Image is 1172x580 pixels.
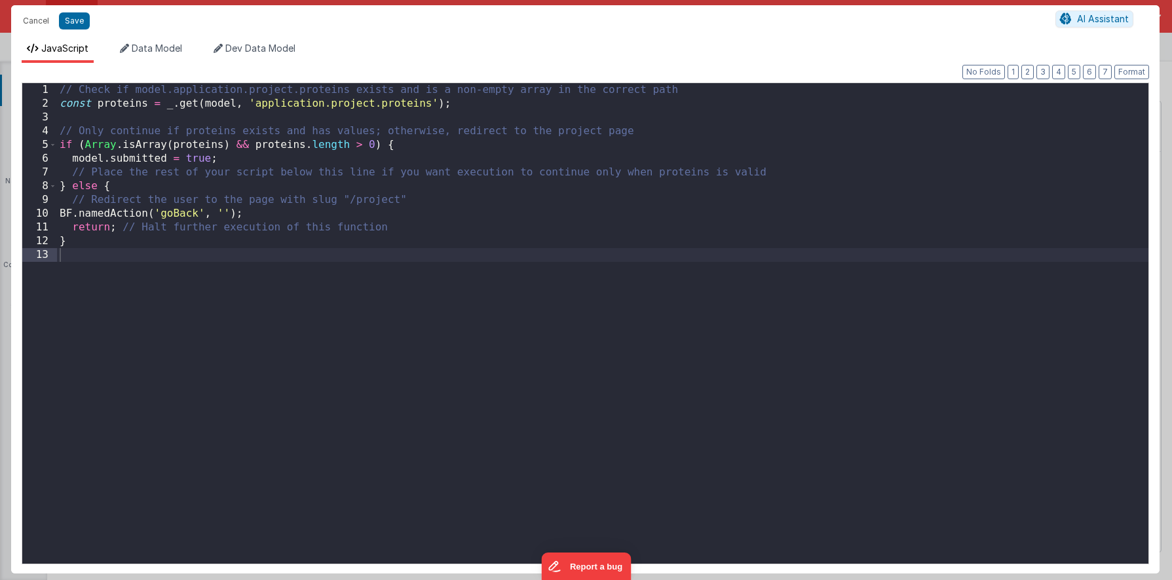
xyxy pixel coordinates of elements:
[1052,65,1065,79] button: 4
[1021,65,1034,79] button: 2
[1008,65,1019,79] button: 1
[22,207,57,221] div: 10
[962,65,1005,79] button: No Folds
[1036,65,1049,79] button: 3
[1055,10,1133,27] button: AI Assistant
[1083,65,1096,79] button: 6
[16,12,56,30] button: Cancel
[541,553,631,580] iframe: Marker.io feedback button
[1068,65,1080,79] button: 5
[22,166,57,179] div: 7
[22,221,57,234] div: 11
[22,152,57,166] div: 6
[22,124,57,138] div: 4
[22,83,57,97] div: 1
[22,248,57,262] div: 13
[22,193,57,207] div: 9
[225,43,295,54] span: Dev Data Model
[132,43,182,54] span: Data Model
[59,12,90,29] button: Save
[41,43,88,54] span: JavaScript
[1114,65,1149,79] button: Format
[22,138,57,152] div: 5
[22,234,57,248] div: 12
[1077,13,1129,24] span: AI Assistant
[22,179,57,193] div: 8
[22,97,57,111] div: 2
[1099,65,1112,79] button: 7
[22,111,57,124] div: 3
